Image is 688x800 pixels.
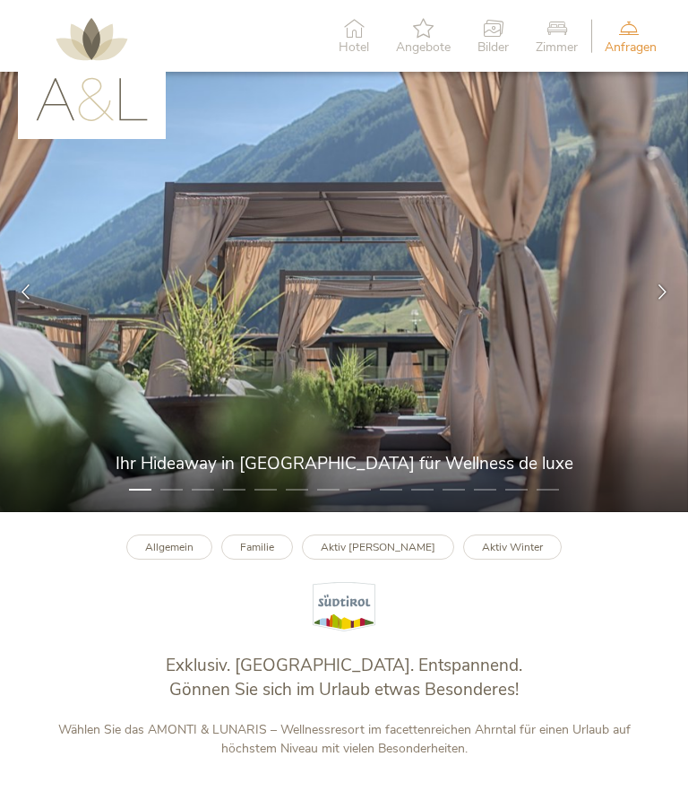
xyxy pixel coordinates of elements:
img: AMONTI & LUNARIS Wellnessresort [36,18,148,121]
b: Aktiv [PERSON_NAME] [321,540,435,554]
span: Zimmer [536,41,578,54]
img: Südtirol [313,582,375,631]
span: Exklusiv. [GEOGRAPHIC_DATA]. Entspannend. [166,654,522,677]
span: Bilder [477,41,509,54]
span: Hotel [339,41,369,54]
b: Familie [240,540,274,554]
span: Gönnen Sie sich im Urlaub etwas Besonderes! [169,678,519,701]
a: Allgemein [126,535,212,561]
b: Aktiv Winter [482,540,543,554]
p: Wählen Sie das AMONTI & LUNARIS – Wellnessresort im facettenreichen Ahrntal für einen Urlaub auf ... [36,720,652,758]
span: Anfragen [605,41,657,54]
a: Aktiv [PERSON_NAME] [302,535,454,561]
a: Familie [221,535,293,561]
b: Allgemein [145,540,193,554]
span: Angebote [396,41,451,54]
a: Aktiv Winter [463,535,562,561]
